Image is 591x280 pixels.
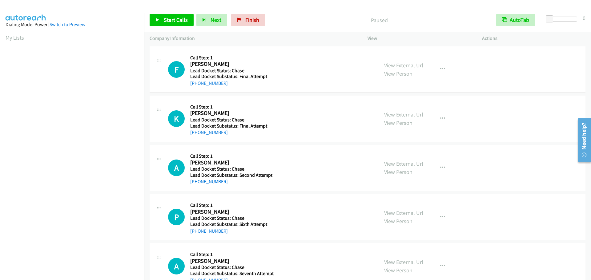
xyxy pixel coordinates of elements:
[190,172,272,178] h5: Lead Docket Substatus: Second Attempt
[573,116,591,164] iframe: Resource Center
[168,258,185,274] div: The call is yet to be attempted
[190,166,272,172] h5: Lead Docket Status: Chase
[384,168,412,175] a: View Person
[168,61,185,78] h1: F
[190,251,274,258] h5: Call Step: 1
[190,73,272,80] h5: Lead Docket Substatus: Final Attempt
[164,16,188,23] span: Start Calls
[190,264,274,270] h5: Lead Docket Status: Chase
[190,153,272,159] h5: Call Step: 1
[583,14,585,22] div: 0
[190,208,272,215] h2: [PERSON_NAME]
[190,179,228,184] a: [PHONE_NUMBER]
[190,80,228,86] a: [PHONE_NUMBER]
[190,159,272,166] h2: [PERSON_NAME]
[190,104,272,110] h5: Call Step: 1
[196,14,227,26] button: Next
[168,209,185,225] div: The call is yet to be attempted
[384,111,423,118] a: View External Url
[190,110,272,117] h2: [PERSON_NAME]
[482,35,585,42] p: Actions
[168,160,185,176] h1: A
[190,55,272,61] h5: Call Step: 1
[384,160,423,167] a: View External Url
[384,70,412,77] a: View Person
[384,62,423,69] a: View External Url
[6,34,24,41] a: My Lists
[190,202,272,208] h5: Call Step: 1
[190,117,272,123] h5: Lead Docket Status: Chase
[50,22,85,27] a: Switch to Preview
[549,17,577,22] div: Delay between calls (in seconds)
[231,14,265,26] a: Finish
[190,61,272,68] h2: [PERSON_NAME]
[273,16,485,24] p: Paused
[190,123,272,129] h5: Lead Docket Substatus: Final Attempt
[384,209,423,216] a: View External Url
[168,110,185,127] div: The call is yet to be attempted
[384,258,423,266] a: View External Url
[190,215,272,221] h5: Lead Docket Status: Chase
[211,16,221,23] span: Next
[190,129,228,135] a: [PHONE_NUMBER]
[168,209,185,225] h1: P
[168,160,185,176] div: The call is yet to be attempted
[496,14,535,26] button: AutoTab
[190,68,272,74] h5: Lead Docket Status: Chase
[190,258,272,265] h2: [PERSON_NAME]
[168,110,185,127] h1: K
[168,258,185,274] h1: A
[368,35,471,42] p: View
[150,35,356,42] p: Company Information
[150,14,194,26] a: Start Calls
[190,221,272,227] h5: Lead Docket Substatus: Sixth Attempt
[190,228,228,234] a: [PHONE_NUMBER]
[384,267,412,274] a: View Person
[6,21,139,28] div: Dialing Mode: Power |
[168,61,185,78] div: The call is yet to be attempted
[384,119,412,126] a: View Person
[245,16,259,23] span: Finish
[190,270,274,277] h5: Lead Docket Substatus: Seventh Attempt
[384,218,412,225] a: View Person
